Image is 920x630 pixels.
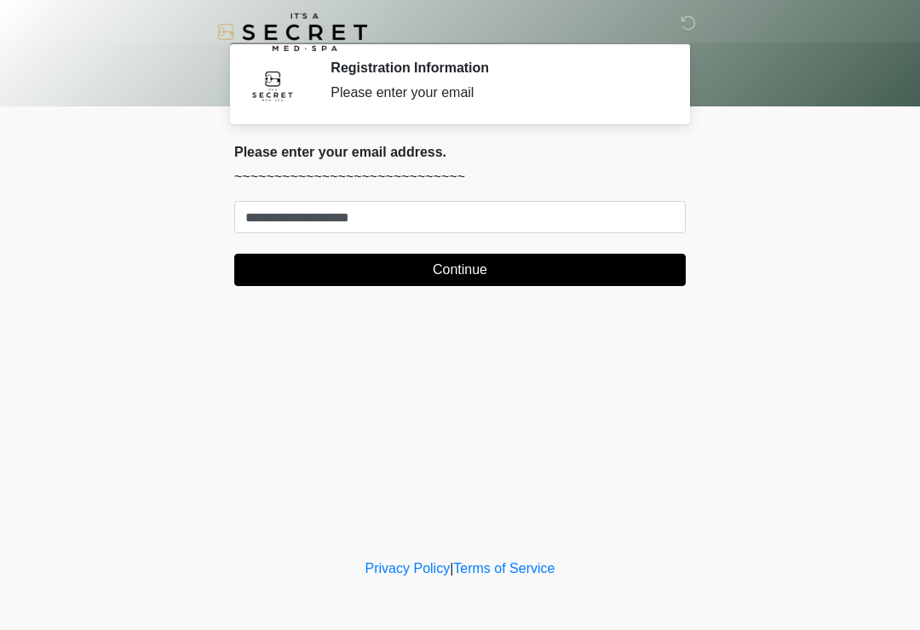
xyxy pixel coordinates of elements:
[331,83,660,103] div: Please enter your email
[234,144,686,160] h2: Please enter your email address.
[450,561,453,576] a: |
[247,60,298,111] img: Agent Avatar
[217,13,367,51] img: It's A Secret Med Spa Logo
[234,167,686,187] p: ~~~~~~~~~~~~~~~~~~~~~~~~~~~~~
[453,561,555,576] a: Terms of Service
[331,60,660,76] h2: Registration Information
[365,561,451,576] a: Privacy Policy
[234,254,686,286] button: Continue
